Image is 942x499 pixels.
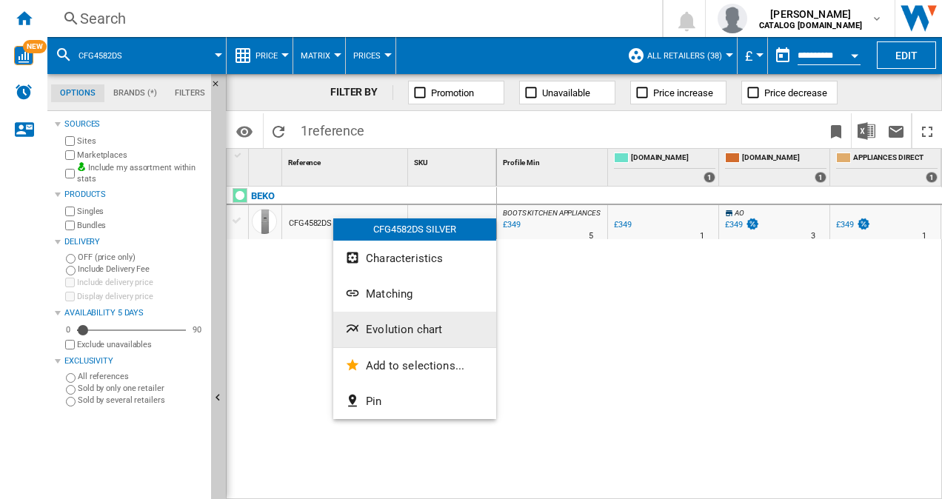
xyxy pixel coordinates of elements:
[333,241,496,276] button: Characteristics
[333,312,496,347] button: Evolution chart
[366,395,381,408] span: Pin
[366,359,464,372] span: Add to selections...
[366,323,442,336] span: Evolution chart
[366,287,412,301] span: Matching
[333,218,496,241] div: CFG4582DS SILVER
[333,276,496,312] button: Matching
[333,384,496,419] button: Pin...
[333,348,496,384] button: Add to selections...
[366,252,443,265] span: Characteristics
